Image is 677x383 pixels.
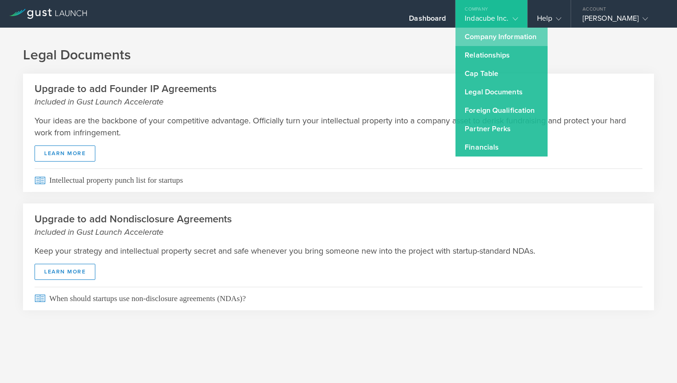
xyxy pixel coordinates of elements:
span: Intellectual property punch list for startups [35,168,642,192]
span: When should startups use non-disclosure agreements (NDAs)? [35,287,642,310]
a: When should startups use non-disclosure agreements (NDAs)? [23,287,654,310]
small: Included in Gust Launch Accelerate [35,226,642,238]
h2: Upgrade to add Founder IP Agreements [35,82,642,108]
p: Keep your strategy and intellectual property secret and safe whenever you bring someone new into ... [35,245,642,257]
div: Help [537,14,561,28]
iframe: Chat Widget [631,339,677,383]
div: Dashboard [409,14,446,28]
a: Learn More [35,264,95,280]
a: Learn More [35,145,95,162]
p: Your ideas are the backbone of your competitive advantage. Officially turn your intellectual prop... [35,115,642,139]
div: [PERSON_NAME] [583,14,661,28]
a: Intellectual property punch list for startups [23,168,654,192]
h2: Upgrade to add Nondisclosure Agreements [35,213,642,238]
h1: Legal Documents [23,46,654,64]
div: Indacube Inc. [465,14,518,28]
small: Included in Gust Launch Accelerate [35,96,642,108]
